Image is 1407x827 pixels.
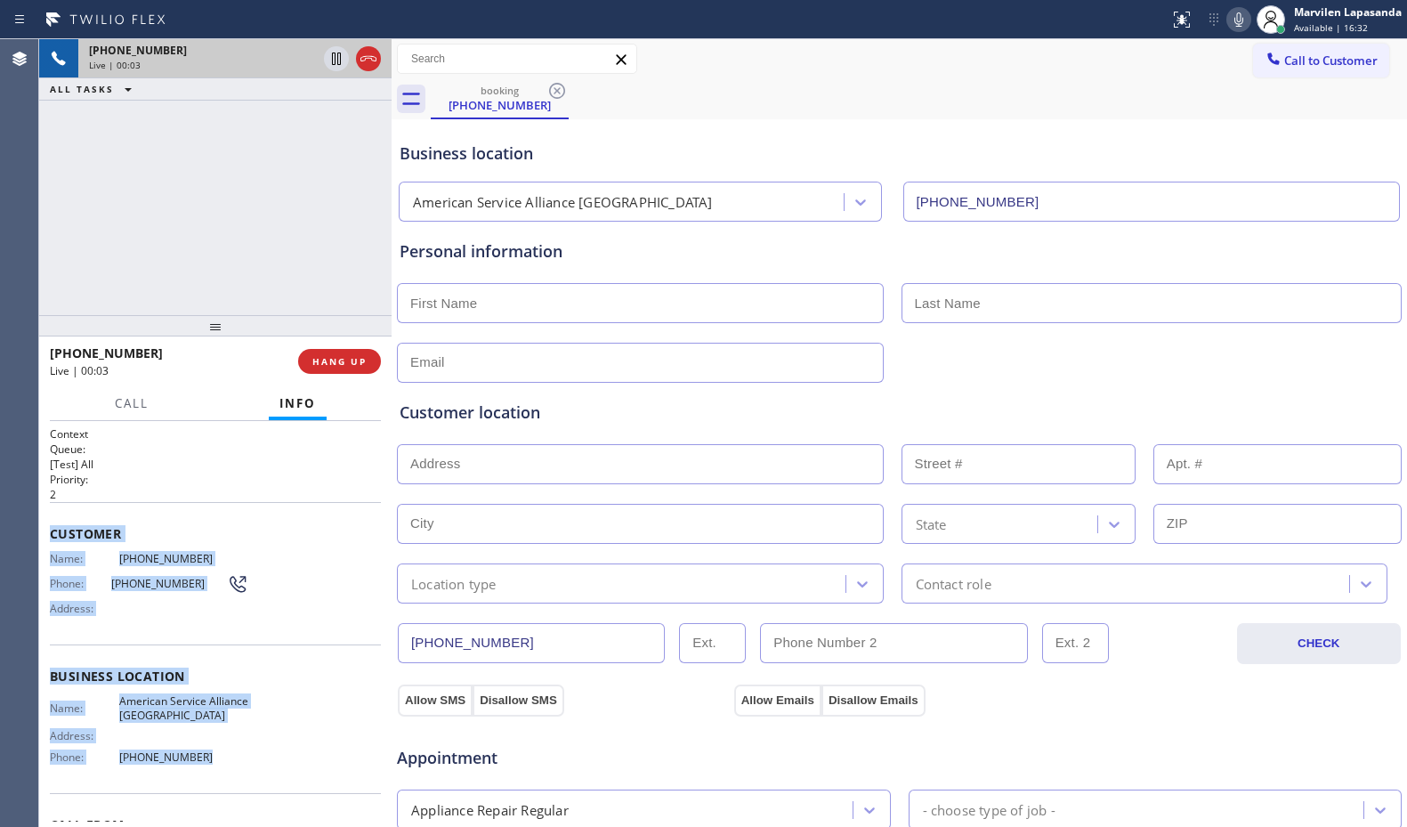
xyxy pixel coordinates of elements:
button: Allow SMS [398,685,473,717]
span: Phone: [50,750,119,764]
input: Ext. 2 [1042,623,1109,663]
button: Mute [1226,7,1251,32]
button: Call to Customer [1253,44,1389,77]
button: Hold Customer [324,46,349,71]
input: Email [397,343,884,383]
span: [PHONE_NUMBER] [111,577,227,590]
input: Phone Number 2 [760,623,1027,663]
span: Call [115,395,149,411]
span: [PHONE_NUMBER] [119,750,249,764]
span: Live | 00:03 [89,59,141,71]
div: State [916,514,947,534]
span: Customer [50,525,381,542]
button: ALL TASKS [39,78,150,100]
span: Call to Customer [1284,53,1378,69]
button: Info [269,386,327,421]
input: Last Name [902,283,1403,323]
button: HANG UP [298,349,381,374]
input: First Name [397,283,884,323]
h2: Priority: [50,472,381,487]
input: Phone Number [903,182,1401,222]
div: [PHONE_NUMBER] [433,97,567,113]
h1: Context [50,426,381,442]
span: Info [279,395,316,411]
input: Ext. [679,623,746,663]
input: City [397,504,884,544]
div: Contact role [916,573,991,594]
div: Marvilen Lapasanda [1294,4,1402,20]
button: Call [104,386,159,421]
span: Available | 16:32 [1294,21,1368,34]
span: Name: [50,552,119,565]
span: American Service Alliance [GEOGRAPHIC_DATA] [119,694,249,722]
input: Apt. # [1153,444,1402,484]
input: ZIP [1153,504,1402,544]
input: Street # [902,444,1136,484]
p: [Test] All [50,457,381,472]
button: CHECK [1237,623,1402,664]
span: Name: [50,701,119,715]
span: Phone: [50,577,111,590]
span: Appointment [397,746,730,770]
div: - choose type of job - [923,799,1055,820]
h2: Queue: [50,442,381,457]
input: Search [398,45,636,73]
button: Disallow Emails [821,685,926,717]
div: Location type [411,573,497,594]
span: [PHONE_NUMBER] [119,552,249,565]
div: Personal information [400,239,1399,264]
span: Address: [50,729,119,742]
span: [PHONE_NUMBER] [89,43,187,58]
div: American Service Alliance [GEOGRAPHIC_DATA] [413,192,713,213]
span: Live | 00:03 [50,363,109,378]
span: HANG UP [312,355,367,368]
button: Hang up [356,46,381,71]
div: Appliance Repair Regular [411,799,569,820]
input: Phone Number [398,623,665,663]
span: Address: [50,602,119,615]
button: Allow Emails [734,685,821,717]
span: ALL TASKS [50,83,114,95]
div: Business location [400,142,1399,166]
div: Customer location [400,401,1399,425]
div: booking [433,84,567,97]
span: Business location [50,668,381,685]
div: (760) 660-7537 [433,79,567,118]
input: Address [397,444,884,484]
span: [PHONE_NUMBER] [50,345,163,361]
button: Disallow SMS [473,685,564,717]
p: 2 [50,487,381,502]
